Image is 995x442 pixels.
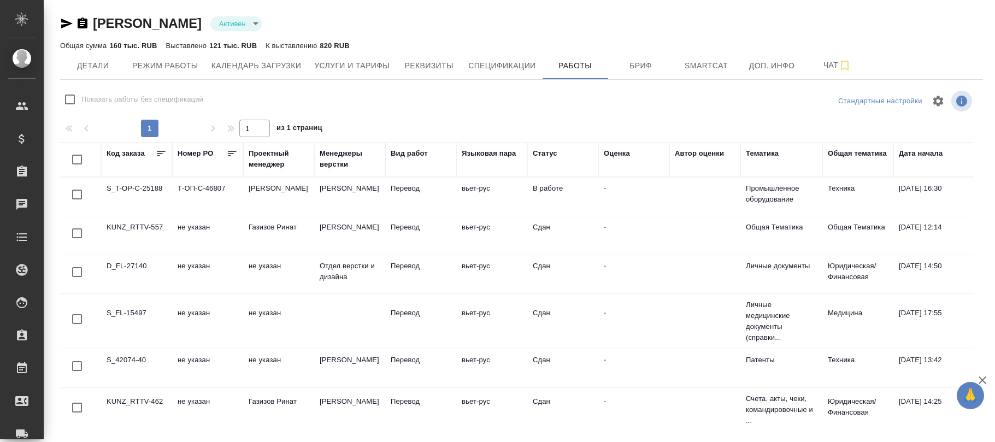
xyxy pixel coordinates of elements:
td: В работе [527,178,598,216]
div: Активен [210,16,262,31]
span: Настроить таблицу [925,88,951,114]
td: [PERSON_NAME] [314,178,385,216]
div: Статус [533,148,557,159]
p: 820 RUB [320,42,349,50]
td: [PERSON_NAME] [314,349,385,387]
button: Активен [216,19,249,28]
span: Работы [549,59,602,73]
td: не указан [243,349,314,387]
p: Общая Тематика [746,222,817,233]
td: Т-ОП-С-46807 [172,178,243,216]
p: Перевод [391,355,451,366]
td: не указан [172,216,243,255]
span: Smartcat [680,59,733,73]
span: Детали [67,59,119,73]
span: Toggle Row Selected [66,261,89,284]
td: S_FL-15497 [101,302,172,340]
a: - [604,262,606,270]
span: Toggle Row Selected [66,222,89,245]
p: 160 тыс. RUB [109,42,157,50]
p: Перевод [391,261,451,272]
span: 🙏 [961,384,980,407]
div: Код заказа [107,148,145,159]
td: вьет-рус [456,302,527,340]
button: 🙏 [957,382,984,409]
td: [PERSON_NAME] [314,391,385,429]
span: Бриф [615,59,667,73]
span: Показать работы без спецификаций [81,94,203,105]
td: [PERSON_NAME] [314,216,385,255]
div: Тематика [746,148,779,159]
p: Патенты [746,355,817,366]
button: Скопировать ссылку для ЯМессенджера [60,17,73,30]
svg: Подписаться [838,59,851,72]
span: Календарь загрузки [211,59,302,73]
td: Сдан [527,302,598,340]
td: Техника [822,178,893,216]
p: 121 тыс. RUB [209,42,257,50]
span: из 1 страниц [276,121,322,137]
span: Toggle Row Selected [66,396,89,419]
td: не указан [172,391,243,429]
div: Дата начала [899,148,943,159]
p: Счета, акты, чеки, командировочные и ... [746,393,817,426]
span: Реквизиты [403,59,455,73]
td: D_FL-27140 [101,255,172,293]
div: Вид работ [391,148,428,159]
td: Общая Тематика [822,216,893,255]
td: не указан [172,349,243,387]
div: Проектный менеджер [249,148,309,170]
p: Перевод [391,222,451,233]
td: Газизов Ринат [243,391,314,429]
div: Номер PO [178,148,213,159]
td: S_42074-40 [101,349,172,387]
div: Общая тематика [828,148,887,159]
span: Посмотреть информацию [951,91,974,111]
div: Оценка [604,148,630,159]
span: Чат [811,58,864,72]
a: - [604,356,606,364]
p: К выставлению [266,42,320,50]
td: вьет-рус [456,255,527,293]
td: Сдан [527,216,598,255]
td: Сдан [527,349,598,387]
a: - [604,309,606,317]
p: Личные медицинские документы (справки... [746,299,817,343]
td: Газизов Ринат [243,216,314,255]
div: Автор оценки [675,148,724,159]
td: Сдан [527,391,598,429]
div: Языковая пара [462,148,516,159]
span: Доп. инфо [746,59,798,73]
td: вьет-рус [456,391,527,429]
td: Юридическая/Финансовая [822,255,893,293]
a: - [604,397,606,405]
a: - [604,184,606,192]
td: [PERSON_NAME] [243,178,314,216]
span: Toggle Row Selected [66,308,89,331]
button: Скопировать ссылку [76,17,89,30]
a: [PERSON_NAME] [93,16,202,31]
span: Спецификации [468,59,535,73]
td: не указан [243,302,314,340]
p: Перевод [391,183,451,194]
span: Toggle Row Selected [66,183,89,206]
p: Перевод [391,396,451,407]
td: KUNZ_RTTV-557 [101,216,172,255]
td: Медицина [822,302,893,340]
p: Перевод [391,308,451,319]
td: не указан [243,255,314,293]
td: Сдан [527,255,598,293]
td: не указан [172,255,243,293]
td: вьет-рус [456,178,527,216]
td: вьет-рус [456,349,527,387]
td: KUNZ_RTTV-462 [101,391,172,429]
span: Toggle Row Selected [66,355,89,378]
td: Отдел верстки и дизайна [314,255,385,293]
p: Общая сумма [60,42,109,50]
td: Техника [822,349,893,387]
p: Личные документы [746,261,817,272]
a: - [604,223,606,231]
div: Менеджеры верстки [320,148,380,170]
p: Промышленное оборудование [746,183,817,205]
td: не указан [172,302,243,340]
